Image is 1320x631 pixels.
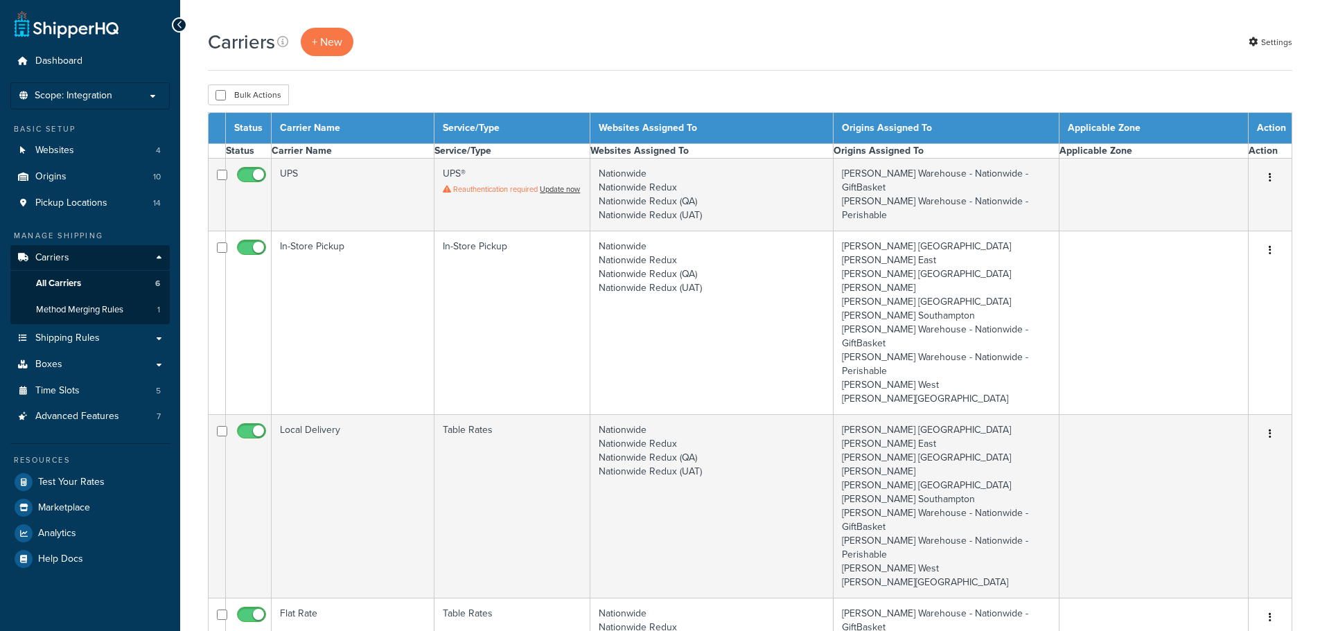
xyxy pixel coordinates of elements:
span: Origins [35,171,67,183]
li: Method Merging Rules [10,297,170,323]
td: [PERSON_NAME] [GEOGRAPHIC_DATA] [PERSON_NAME] East [PERSON_NAME] [GEOGRAPHIC_DATA][PERSON_NAME] [... [834,231,1059,415]
a: Marketplace [10,495,170,520]
span: Analytics [38,528,76,540]
li: Advanced Features [10,404,170,429]
a: Pickup Locations 14 [10,190,170,216]
span: Scope: Integration [35,90,112,102]
span: 7 [157,411,161,423]
a: Time Slots 5 [10,378,170,404]
li: All Carriers [10,271,170,296]
span: 10 [153,171,161,183]
span: Help Docs [38,553,83,565]
span: 1 [157,304,160,316]
td: Local Delivery [272,415,434,598]
th: Origins Assigned To [834,144,1059,159]
a: Help Docs [10,546,170,571]
span: Test Your Rates [38,477,105,488]
th: Origins Assigned To [834,113,1059,144]
td: [PERSON_NAME] Warehouse - Nationwide - GiftBasket [PERSON_NAME] Warehouse - Nationwide - Perishable [834,159,1059,231]
td: In-Store Pickup [272,231,434,415]
a: Analytics [10,521,170,546]
span: Boxes [35,359,62,371]
th: Carrier Name [272,113,434,144]
span: Time Slots [35,385,80,397]
a: Update now [540,184,580,195]
span: Reauthentication required [453,184,538,195]
td: Nationwide Nationwide Redux Nationwide Redux (QA) Nationwide Redux (UAT) [590,231,834,415]
td: Nationwide Nationwide Redux Nationwide Redux (QA) Nationwide Redux (UAT) [590,159,834,231]
span: Pickup Locations [35,197,107,209]
a: Method Merging Rules 1 [10,297,170,323]
a: + New [301,28,353,56]
a: Advanced Features 7 [10,404,170,429]
a: Origins 10 [10,164,170,190]
span: 14 [153,197,161,209]
a: Settings [1249,33,1292,52]
td: UPS [272,159,434,231]
span: Method Merging Rules [36,304,123,316]
span: Shipping Rules [35,332,100,344]
span: 4 [156,145,161,157]
th: Status [226,113,272,144]
a: Dashboard [10,48,170,74]
th: Websites Assigned To [590,144,834,159]
td: UPS® [434,159,590,231]
div: Basic Setup [10,123,170,135]
span: Marketplace [38,502,90,514]
span: Dashboard [35,55,82,67]
td: Nationwide Nationwide Redux Nationwide Redux (QA) Nationwide Redux (UAT) [590,415,834,598]
span: All Carriers [36,278,81,290]
a: Boxes [10,352,170,377]
div: Resources [10,454,170,466]
th: Action [1249,144,1292,159]
span: 5 [156,385,161,397]
a: Test Your Rates [10,470,170,495]
li: Pickup Locations [10,190,170,216]
td: [PERSON_NAME] [GEOGRAPHIC_DATA] [PERSON_NAME] East [PERSON_NAME] [GEOGRAPHIC_DATA][PERSON_NAME] [... [834,415,1059,598]
li: Origins [10,164,170,190]
a: Shipping Rules [10,326,170,351]
li: Carriers [10,245,170,324]
span: Advanced Features [35,411,119,423]
h1: Carriers [208,28,275,55]
a: Websites 4 [10,138,170,163]
th: Service/Type [434,113,590,144]
div: Manage Shipping [10,230,170,242]
button: Bulk Actions [208,85,289,105]
a: All Carriers 6 [10,271,170,296]
th: Action [1249,113,1292,144]
li: Time Slots [10,378,170,404]
a: Carriers [10,245,170,271]
td: Table Rates [434,415,590,598]
th: Service/Type [434,144,590,159]
span: 6 [155,278,160,290]
span: Carriers [35,252,69,264]
li: Websites [10,138,170,163]
a: ShipperHQ Home [15,10,118,38]
th: Status [226,144,272,159]
td: In-Store Pickup [434,231,590,415]
th: Websites Assigned To [590,113,834,144]
span: Websites [35,145,74,157]
th: Applicable Zone [1059,113,1248,144]
th: Applicable Zone [1059,144,1248,159]
th: Carrier Name [272,144,434,159]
